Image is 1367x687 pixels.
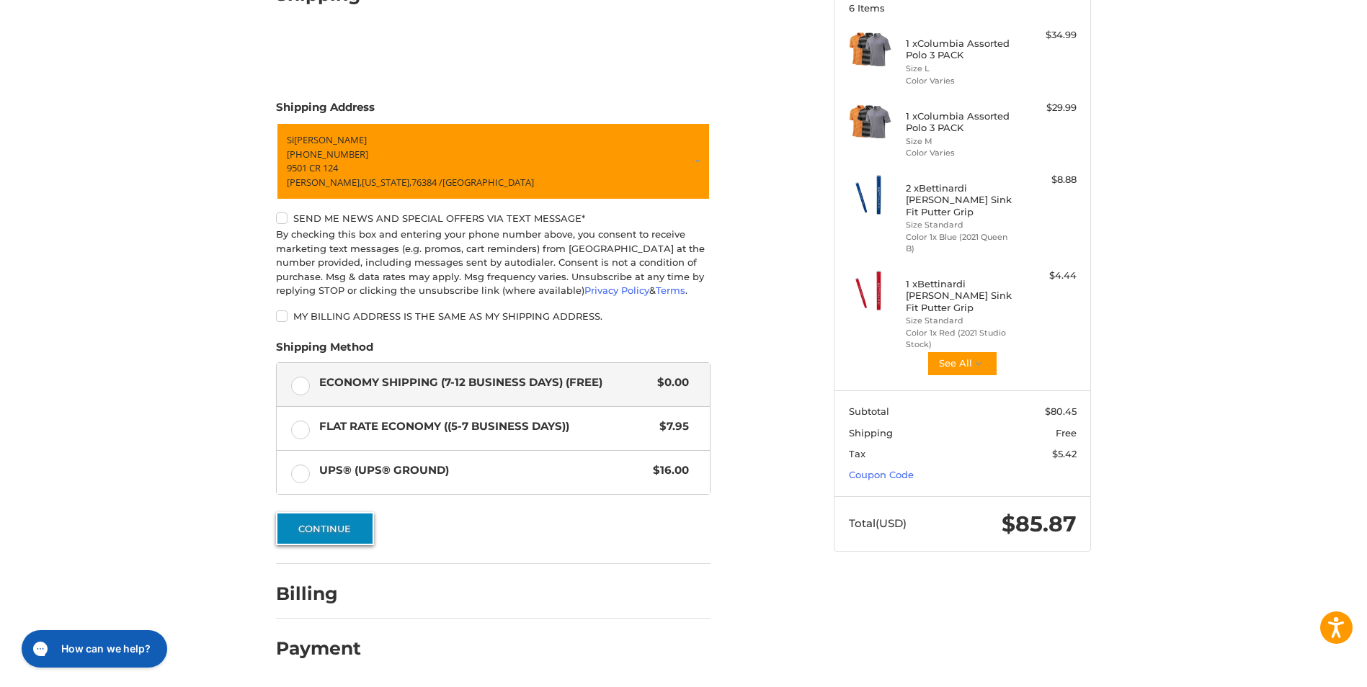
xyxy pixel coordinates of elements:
span: 9501 CR 124 [287,161,338,174]
span: $80.45 [1045,405,1077,417]
span: [PHONE_NUMBER] [287,147,368,160]
h4: 1 x Columbia Assorted Polo 3 PACK [906,110,1016,134]
h4: 2 x Bettinardi [PERSON_NAME] Sink Fit Putter Grip [906,182,1016,217]
span: $5.42 [1052,448,1077,459]
iframe: Gorgias live chat messenger [14,625,172,673]
div: $34.99 [1020,28,1077,42]
label: Send me news and special offers via text message* [276,212,711,224]
span: Shipping [849,427,893,439]
li: Color Varies [906,147,1016,159]
span: Subtotal [849,405,889,417]
span: Total (USD) [849,516,907,530]
legend: Shipping Method [276,339,373,362]
a: Coupon Code [849,469,914,480]
div: $4.44 [1020,269,1077,283]
div: By checking this box and entering your phone number above, you consent to receive marketing text ... [276,228,711,298]
span: 76384 / [411,175,442,188]
span: $16.00 [646,462,689,479]
a: Privacy Policy [584,284,649,296]
h4: 1 x Bettinardi [PERSON_NAME] Sink Fit Putter Grip [906,278,1016,313]
a: Terms [656,284,685,296]
span: [GEOGRAPHIC_DATA] [442,175,534,188]
span: $0.00 [650,374,689,391]
li: Size L [906,63,1016,75]
span: Flat Rate Economy ((5-7 Business Days)) [319,418,653,435]
span: Free [1056,427,1077,439]
button: Continue [276,512,374,545]
span: $85.87 [1002,511,1077,537]
div: $8.88 [1020,173,1077,187]
h2: Payment [276,637,361,660]
li: Size M [906,135,1016,148]
span: Si [287,133,294,146]
label: My billing address is the same as my shipping address. [276,310,711,322]
li: Size Standard [906,219,1016,231]
span: [US_STATE], [362,175,411,188]
span: Economy Shipping (7-12 Business Days) (Free) [319,374,651,391]
h3: 6 Items [849,2,1077,14]
a: Enter or select a different address [276,122,711,200]
div: $29.99 [1020,101,1077,115]
button: See All [927,351,998,377]
span: UPS® (UPS® Ground) [319,462,646,479]
span: Tax [849,448,865,459]
span: [PERSON_NAME] [294,133,367,146]
legend: Shipping Address [276,99,375,122]
h4: 1 x Columbia Assorted Polo 3 PACK [906,37,1016,61]
span: $7.95 [652,418,689,435]
li: Size Standard [906,315,1016,327]
h2: Billing [276,583,360,605]
li: Color 1x Blue (2021 Queen B) [906,231,1016,255]
span: [PERSON_NAME], [287,175,362,188]
li: Color Varies [906,75,1016,87]
li: Color 1x Red (2021 Studio Stock) [906,327,1016,351]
